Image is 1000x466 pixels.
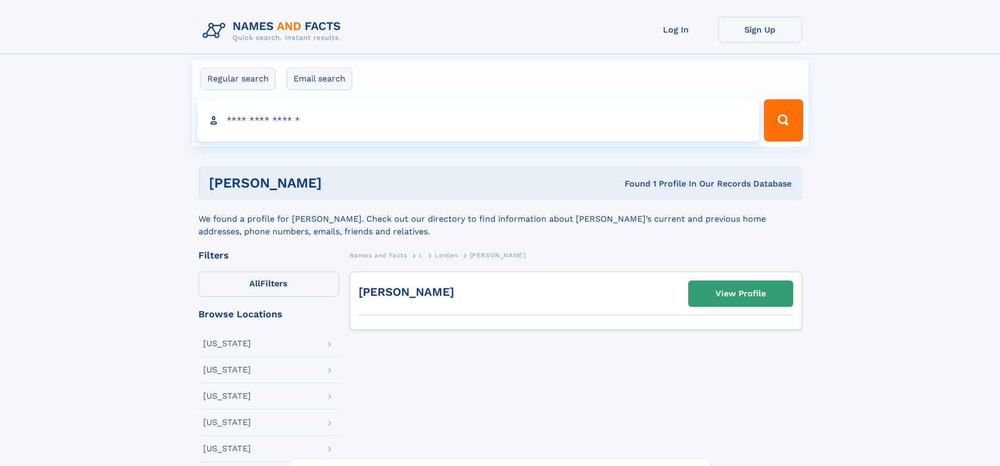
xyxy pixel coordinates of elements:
[287,68,352,90] label: Email search
[715,282,766,306] div: View Profile
[359,285,454,298] a: [PERSON_NAME]
[203,366,251,374] div: [US_STATE]
[203,444,251,453] div: [US_STATE]
[350,248,407,262] a: Names and Facts
[203,392,251,400] div: [US_STATE]
[203,339,251,348] div: [US_STATE]
[435,248,458,262] a: Lenten
[689,281,793,306] a: View Profile
[634,17,718,43] a: Log In
[764,99,803,141] button: Search Button
[197,99,760,141] input: search input
[198,272,339,297] label: Filters
[435,252,458,259] span: Lenten
[203,418,251,427] div: [US_STATE]
[209,177,473,190] h1: [PERSON_NAME]
[198,251,339,260] div: Filters
[718,17,802,43] a: Sign Up
[419,252,423,259] span: L
[473,178,792,190] div: Found 1 Profile In Our Records Database
[419,248,423,262] a: L
[249,278,260,288] span: All
[470,252,526,259] span: [PERSON_NAME]
[198,17,350,45] img: Logo Names and Facts
[198,309,339,319] div: Browse Locations
[201,68,276,90] label: Regular search
[198,200,802,238] div: We found a profile for [PERSON_NAME]. Check out our directory to find information about [PERSON_N...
